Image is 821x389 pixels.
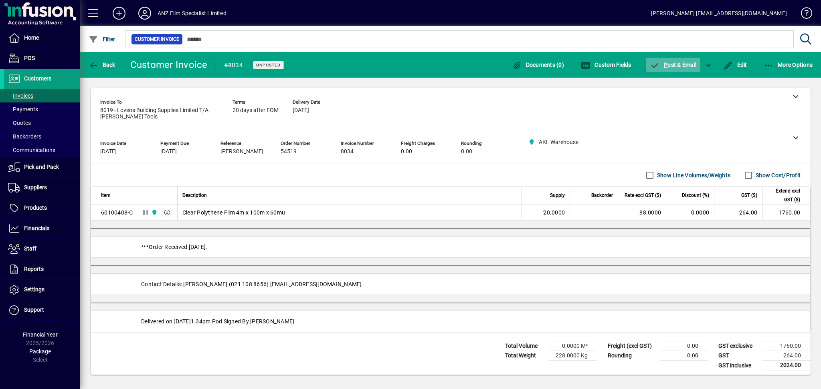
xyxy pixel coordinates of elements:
button: Post & Email [646,58,701,72]
button: Filter [87,32,117,46]
button: Documents (0) [510,58,566,72]
a: Quotes [4,116,80,130]
a: Suppliers [4,178,80,198]
label: Show Cost/Profit [754,171,801,179]
td: 264.00 [762,351,811,361]
a: Home [4,28,80,48]
span: Communications [8,147,55,153]
app-page-header-button: Back [80,58,124,72]
span: Suppliers [24,184,47,190]
a: Staff [4,239,80,259]
span: Settings [24,286,44,293]
a: Reports [4,259,80,279]
span: Description [182,191,207,200]
span: 8019 - Lovens Building Supplies Limited T/A [PERSON_NAME] Tools [100,107,220,120]
td: 0.0000 M³ [549,341,597,351]
td: GST inclusive [714,361,762,371]
span: Item [101,191,111,200]
span: Package [29,348,51,355]
span: Payments [8,106,38,112]
span: 54519 [281,148,297,155]
td: GST exclusive [714,341,762,351]
div: [PERSON_NAME] [EMAIL_ADDRESS][DOMAIN_NAME] [651,7,787,20]
span: Staff [24,245,36,252]
span: AKL Warehouse [149,208,158,217]
span: POS [24,55,35,61]
td: 264.00 [714,205,762,221]
button: Add [106,6,132,20]
span: Documents (0) [512,62,564,68]
td: Rounding [604,351,660,361]
span: Support [24,307,44,313]
button: Back [87,58,117,72]
button: Profile [132,6,158,20]
span: Products [24,205,47,211]
span: Quotes [8,120,31,126]
label: Show Line Volumes/Weights [655,171,730,179]
span: 8034 [341,148,354,155]
span: Rate excl GST ($) [625,191,661,200]
button: More Options [762,58,815,72]
span: Customers [24,75,51,82]
a: Communications [4,143,80,157]
span: 0.00 [401,148,412,155]
span: Discount (%) [682,191,709,200]
span: Edit [723,62,747,68]
span: 20 days after EOM [233,107,279,114]
span: Supply [550,191,565,200]
div: #8034 [224,59,243,72]
a: POS [4,48,80,68]
a: Financials [4,219,80,239]
span: [DATE] [160,148,177,155]
span: 20.0000 [543,209,565,217]
div: Customer Invoice [130,58,208,71]
td: 1760.00 [762,341,811,351]
td: 228.0000 Kg [549,351,597,361]
td: GST [714,351,762,361]
span: Home [24,34,39,41]
span: Clear Polythene Film 4m x 100m x 60mu [182,209,285,217]
div: 88.0000 [623,209,661,217]
a: Invoices [4,89,80,102]
td: 0.00 [660,341,708,351]
span: Invoices [8,92,33,99]
td: Total Volume [501,341,549,351]
td: Total Weight [501,351,549,361]
div: Delivered on [DATE]1.34pm Pod Signed By [PERSON_NAME] [91,311,810,332]
td: 1760.00 [762,205,810,221]
a: Knowledge Base [795,2,811,28]
div: ***Order Received [DATE]. [91,237,810,257]
span: P [664,62,667,68]
button: Edit [721,58,749,72]
span: [PERSON_NAME] [220,148,263,155]
a: Support [4,300,80,320]
span: Extend excl GST ($) [767,186,800,204]
td: 0.00 [660,351,708,361]
span: 0.00 [461,148,472,155]
span: GST ($) [741,191,757,200]
span: ost & Email [650,62,697,68]
span: Financial Year [23,331,58,338]
td: 2024.00 [762,361,811,371]
span: Financials [24,225,49,231]
a: Settings [4,280,80,300]
span: [DATE] [293,107,309,114]
span: Pick and Pack [24,164,59,170]
span: Reports [24,266,44,272]
span: Backorders [8,133,41,140]
span: Filter [89,36,115,42]
td: Freight (excl GST) [604,341,660,351]
span: [DATE] [100,148,117,155]
span: Unposted [256,62,281,68]
a: Pick and Pack [4,157,80,177]
div: ANZ Film Specialist Limited [158,7,226,20]
a: Payments [4,102,80,116]
span: Backorder [591,191,613,200]
span: Custom Fields [581,62,631,68]
a: Products [4,198,80,218]
td: 0.0000 [666,205,714,221]
span: Back [89,62,115,68]
a: Backorders [4,130,80,143]
span: More Options [764,62,813,68]
span: Customer Invoice [135,35,179,43]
